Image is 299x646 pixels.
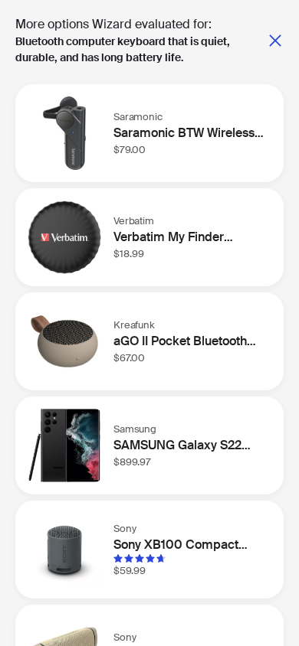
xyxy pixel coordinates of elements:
[28,201,101,274] img: Verbatim My Finder Bluetooth Coin Tracker (Single, Black)
[156,554,166,563] span: star
[113,109,265,125] h1: Saramonic
[113,455,151,468] span: $899.97
[15,15,267,34] div: More options Wizard evaluated for:
[15,84,284,182] div: Saramonic BTW Wireless Bluetooth Clip-On MicrophoneSaramonicSaramonic BTW Wireless Bluetooth Clip...
[113,247,144,260] span: $18.99
[28,305,101,378] img: aGO II Pocket Bluetooth Speaker | Sand
[15,501,284,599] div: Sony XB100 Compact Bluetooth SpeakerSonySony XB100 Compact Bluetooth Speaker$59.99
[113,554,166,563] div: 4.727891156462585 out of 5 stars
[15,34,230,64] strong: Bluetooth computer keyboard that is quiet, durable, and has long battery life.
[113,521,265,537] h1: Sony
[113,436,265,455] h1: SAMSUNG Galaxy S22 Ultra, Unlocked Android Smartphone, 128GB, 8K Camera, Brightest Display Screen...
[113,554,123,563] span: star
[15,292,284,390] div: aGO II Pocket Bluetooth Speaker | SandKreafunkaGO II Pocket Bluetooth Speaker | Sand$67.00
[113,332,265,351] h1: aGO II Pocket Bluetooth Speaker | Sand
[113,536,265,554] h1: Sony XB100 Compact Bluetooth Speaker
[113,124,265,142] h1: Saramonic BTW Wireless Bluetooth Clip-On Microphone
[113,318,265,333] h1: Kreafunk
[113,630,265,645] h1: Sony
[113,351,145,364] span: $67.00
[135,554,144,563] span: star
[113,228,265,246] h1: Verbatim My Finder Bluetooth Coin Tracker (Single, Black)
[124,554,133,563] span: star
[28,513,101,586] img: Sony XB100 Compact Bluetooth Speaker
[28,409,101,482] img: SAMSUNG Galaxy S22 Ultra, Unlocked Android Smartphone, 128GB, 8K Camera, Brightest Display Screen...
[113,422,265,437] h1: Samsung
[113,143,146,156] span: $79.00
[146,554,155,563] span: star
[268,33,283,48] span: close
[113,564,146,577] span: $59.99
[15,188,284,286] div: Verbatim My Finder Bluetooth Coin Tracker (Single, Black)VerbatimVerbatim My Finder Bluetooth Coi...
[28,96,101,170] img: Saramonic BTW Wireless Bluetooth Clip-On Microphone
[15,396,284,494] div: SAMSUNG Galaxy S22 Ultra, Unlocked Android Smartphone, 128GB, 8K Camera, Brightest Display Screen...
[113,214,265,229] h1: Verbatim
